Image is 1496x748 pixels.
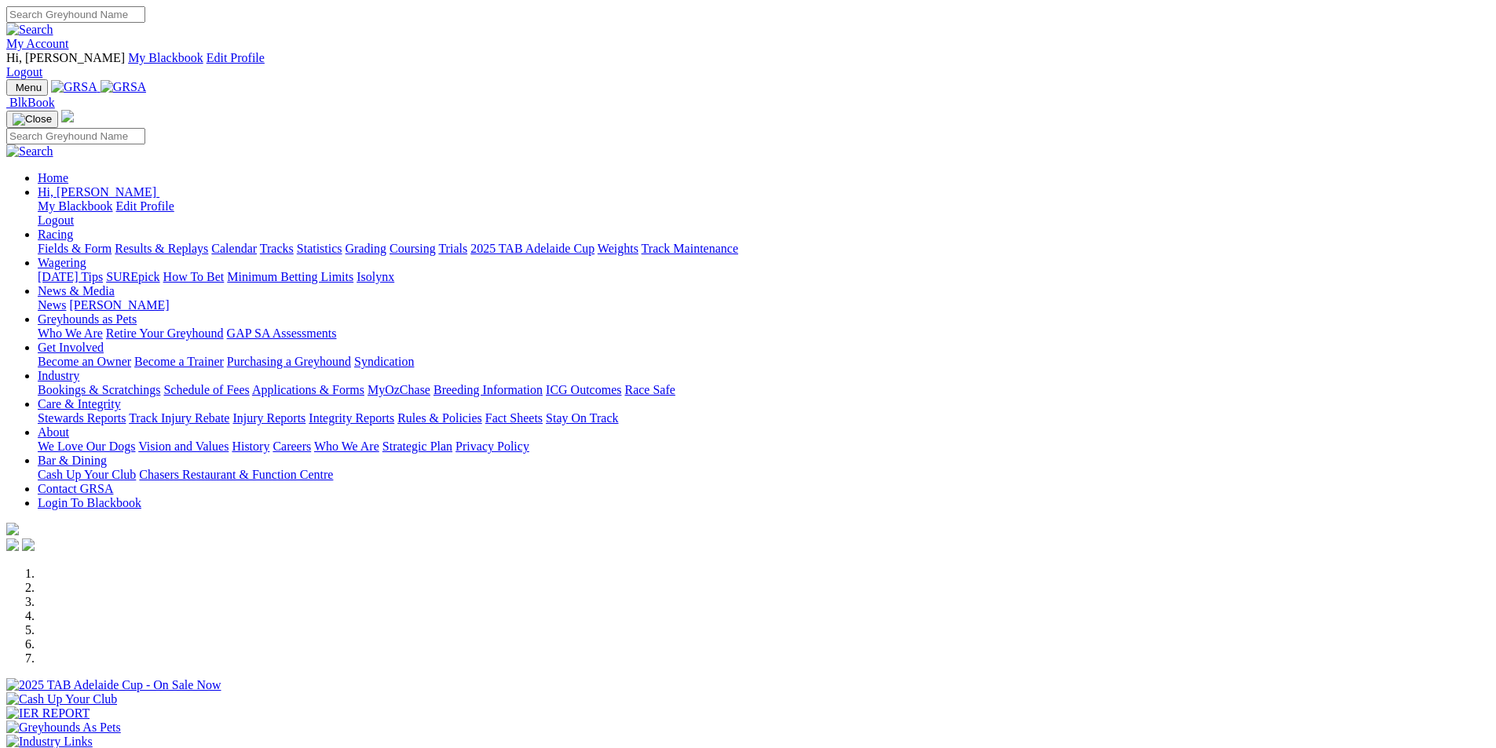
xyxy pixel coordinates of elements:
span: Menu [16,82,42,93]
a: Breeding Information [433,383,543,396]
span: Hi, [PERSON_NAME] [38,185,156,199]
div: About [38,440,1490,454]
a: Retire Your Greyhound [106,327,224,340]
a: Integrity Reports [309,411,394,425]
a: Racing [38,228,73,241]
a: MyOzChase [368,383,430,396]
a: Rules & Policies [397,411,482,425]
div: My Account [6,51,1490,79]
a: Weights [598,242,638,255]
a: Become a Trainer [134,355,224,368]
a: Wagering [38,256,86,269]
a: Strategic Plan [382,440,452,453]
img: Cash Up Your Club [6,692,117,706]
a: My Blackbook [38,199,113,213]
a: GAP SA Assessments [227,327,337,340]
a: Careers [272,440,311,453]
a: Care & Integrity [38,397,121,410]
a: Logout [6,65,42,78]
a: Logout [38,213,74,227]
a: Applications & Forms [252,383,364,396]
a: [DATE] Tips [38,270,103,283]
a: Bar & Dining [38,454,107,467]
a: My Account [6,37,69,50]
a: Industry [38,369,79,382]
div: Wagering [38,270,1490,284]
span: Hi, [PERSON_NAME] [6,51,125,64]
a: My Blackbook [128,51,203,64]
img: Greyhounds As Pets [6,721,121,735]
a: About [38,425,69,439]
img: 2025 TAB Adelaide Cup - On Sale Now [6,678,221,692]
a: History [232,440,269,453]
a: Chasers Restaurant & Function Centre [139,468,333,481]
input: Search [6,6,145,23]
a: Greyhounds as Pets [38,312,137,326]
img: Search [6,144,53,159]
div: Care & Integrity [38,411,1490,425]
img: logo-grsa-white.png [6,523,19,535]
a: ICG Outcomes [546,383,621,396]
a: Grading [346,242,386,255]
a: Bookings & Scratchings [38,383,160,396]
a: We Love Our Dogs [38,440,135,453]
a: Minimum Betting Limits [227,270,353,283]
button: Toggle navigation [6,111,58,128]
img: Search [6,23,53,37]
img: GRSA [51,80,97,94]
a: Syndication [354,355,414,368]
img: Close [13,113,52,126]
a: Become an Owner [38,355,131,368]
a: Isolynx [357,270,394,283]
div: Bar & Dining [38,468,1490,482]
div: Get Involved [38,355,1490,369]
div: Hi, [PERSON_NAME] [38,199,1490,228]
img: twitter.svg [22,538,35,551]
a: [PERSON_NAME] [69,298,169,312]
a: Edit Profile [207,51,265,64]
div: Industry [38,383,1490,397]
a: Tracks [260,242,294,255]
a: Who We Are [38,327,103,340]
a: How To Bet [163,270,225,283]
a: Calendar [211,242,257,255]
a: Who We Are [314,440,379,453]
a: Fact Sheets [485,411,543,425]
a: Injury Reports [232,411,305,425]
a: Track Injury Rebate [129,411,229,425]
a: News & Media [38,284,115,297]
a: Contact GRSA [38,482,113,495]
a: Cash Up Your Club [38,468,136,481]
a: Privacy Policy [455,440,529,453]
img: IER REPORT [6,706,90,721]
a: Race Safe [624,383,675,396]
span: BlkBook [9,96,55,109]
img: logo-grsa-white.png [61,110,74,122]
div: Greyhounds as Pets [38,327,1490,341]
img: GRSA [101,80,147,94]
a: SUREpick [106,270,159,283]
a: Purchasing a Greyhound [227,355,351,368]
a: Fields & Form [38,242,112,255]
a: Track Maintenance [642,242,738,255]
a: Hi, [PERSON_NAME] [38,185,159,199]
a: Edit Profile [116,199,174,213]
a: Login To Blackbook [38,496,141,509]
a: Schedule of Fees [163,383,249,396]
button: Toggle navigation [6,79,48,96]
a: Home [38,171,68,184]
img: facebook.svg [6,538,19,551]
a: Get Involved [38,341,104,354]
a: Results & Replays [115,242,208,255]
input: Search [6,128,145,144]
a: Statistics [297,242,342,255]
a: Trials [438,242,467,255]
a: News [38,298,66,312]
a: Stay On Track [546,411,618,425]
a: Coursing [390,242,436,255]
div: Racing [38,242,1490,256]
a: 2025 TAB Adelaide Cup [470,242,594,255]
a: Stewards Reports [38,411,126,425]
a: BlkBook [6,96,55,109]
div: News & Media [38,298,1490,312]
